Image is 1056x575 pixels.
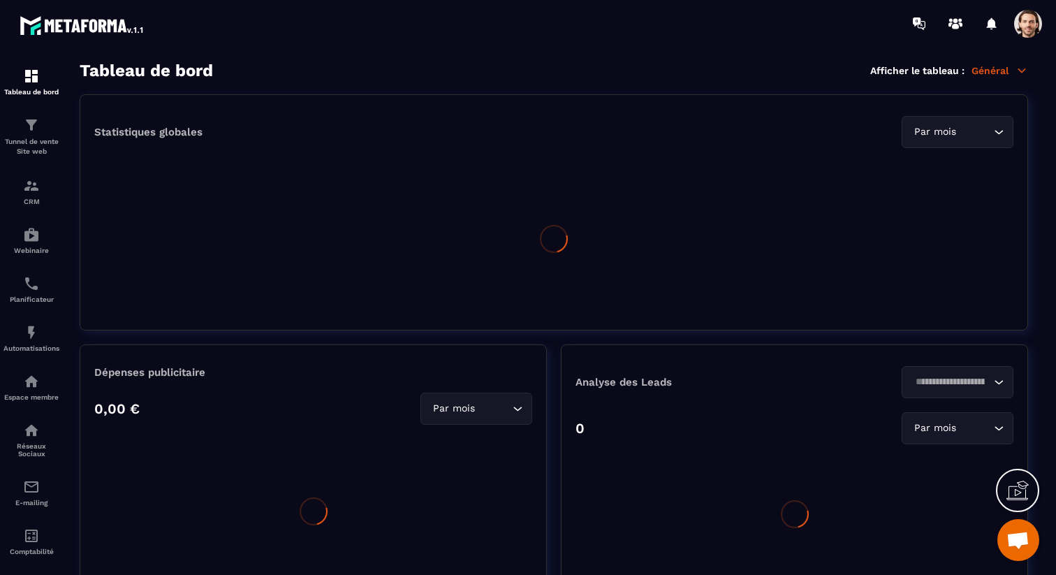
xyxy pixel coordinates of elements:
span: Par mois [911,124,959,140]
div: Search for option [902,412,1013,444]
a: schedulerschedulerPlanificateur [3,265,59,314]
a: automationsautomationsAutomatisations [3,314,59,363]
p: Comptabilité [3,548,59,555]
a: formationformationTunnel de vente Site web [3,106,59,167]
img: scheduler [23,275,40,292]
p: Tableau de bord [3,88,59,96]
span: Par mois [911,421,959,436]
a: automationsautomationsEspace membre [3,363,59,412]
p: 0,00 € [94,400,140,417]
a: accountantaccountantComptabilité [3,517,59,566]
a: social-networksocial-networkRéseaux Sociaux [3,412,59,468]
img: automations [23,373,40,390]
input: Search for option [959,124,990,140]
p: Analyse des Leads [575,376,795,388]
a: automationsautomationsWebinaire [3,216,59,265]
p: E-mailing [3,499,59,507]
span: Par mois [430,401,478,416]
a: formationformationCRM [3,167,59,216]
h3: Tableau de bord [80,61,213,80]
img: email [23,479,40,495]
p: CRM [3,198,59,205]
p: 0 [575,420,585,437]
p: Général [971,64,1028,77]
p: Afficher le tableau : [870,65,965,76]
img: formation [23,68,40,85]
img: logo [20,13,145,38]
img: automations [23,324,40,341]
div: Search for option [902,366,1013,398]
input: Search for option [959,421,990,436]
p: Automatisations [3,344,59,352]
p: Webinaire [3,247,59,254]
div: Ouvrir le chat [997,519,1039,561]
img: formation [23,117,40,133]
div: Search for option [420,393,532,425]
img: automations [23,226,40,243]
img: accountant [23,527,40,544]
p: Statistiques globales [94,126,203,138]
a: formationformationTableau de bord [3,57,59,106]
img: social-network [23,422,40,439]
p: Planificateur [3,296,59,303]
img: formation [23,177,40,194]
p: Réseaux Sociaux [3,442,59,458]
p: Dépenses publicitaire [94,366,532,379]
a: emailemailE-mailing [3,468,59,517]
div: Search for option [902,116,1013,148]
input: Search for option [911,374,990,390]
p: Tunnel de vente Site web [3,137,59,157]
p: Espace membre [3,393,59,401]
input: Search for option [478,401,509,416]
